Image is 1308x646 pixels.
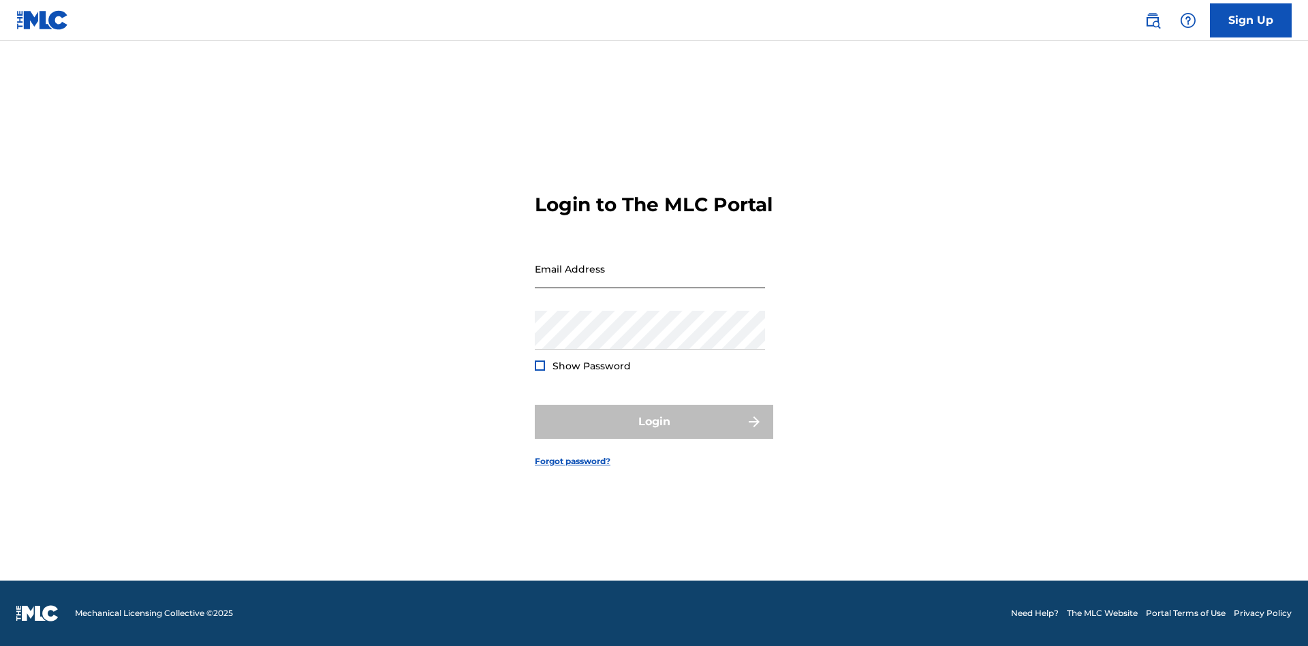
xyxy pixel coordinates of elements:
a: Privacy Policy [1234,607,1292,619]
a: Public Search [1139,7,1166,34]
img: MLC Logo [16,10,69,30]
a: Portal Terms of Use [1146,607,1226,619]
iframe: Chat Widget [1240,581,1308,646]
div: Help [1174,7,1202,34]
span: Show Password [552,360,631,372]
h3: Login to The MLC Portal [535,193,773,217]
span: Mechanical Licensing Collective © 2025 [75,607,233,619]
img: search [1144,12,1161,29]
a: Sign Up [1210,3,1292,37]
img: logo [16,605,59,621]
a: Forgot password? [535,455,610,467]
a: Need Help? [1011,607,1059,619]
a: The MLC Website [1067,607,1138,619]
img: help [1180,12,1196,29]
